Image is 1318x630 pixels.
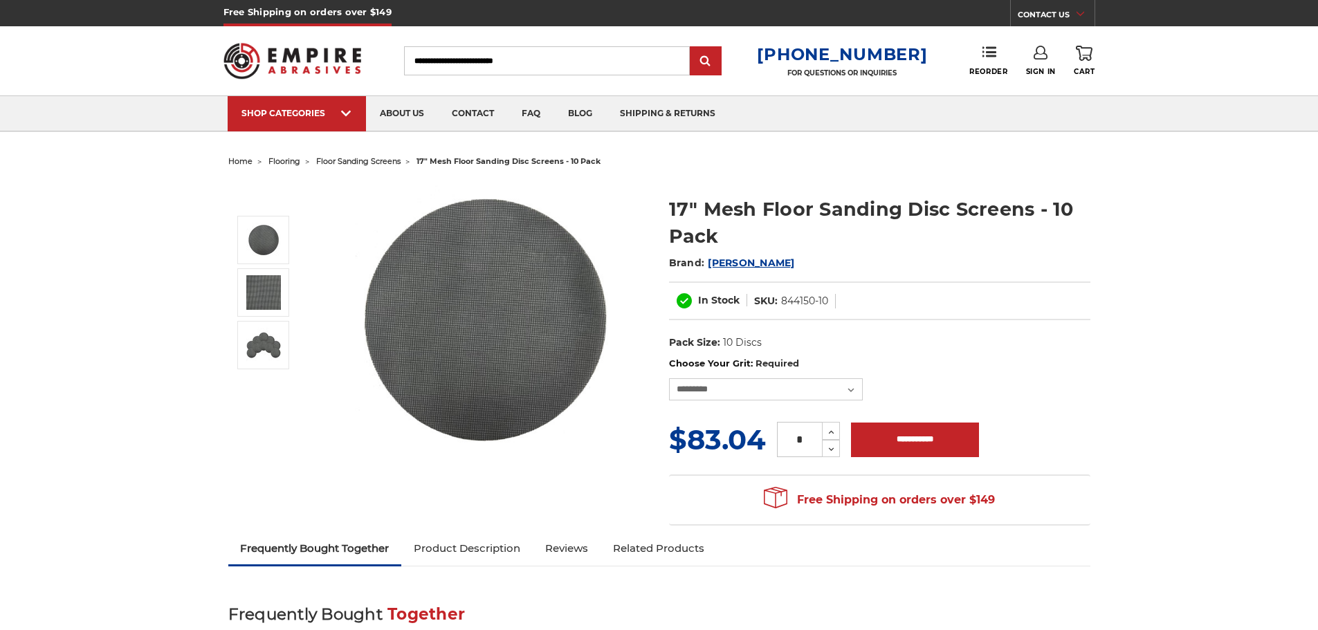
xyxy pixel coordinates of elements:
[723,335,762,350] dd: 10 Discs
[757,68,927,77] p: FOR QUESTIONS OR INQUIRIES
[554,96,606,131] a: blog
[387,604,465,624] span: Together
[756,358,799,369] small: Required
[969,67,1007,76] span: Reorder
[417,156,601,166] span: 17" mesh floor sanding disc screens - 10 pack
[401,533,533,564] a: Product Description
[316,156,401,166] a: floor sanding screens
[1018,7,1095,26] a: CONTACT US
[508,96,554,131] a: faq
[969,46,1007,75] a: Reorder
[228,533,402,564] a: Frequently Bought Together
[228,604,383,624] span: Frequently Bought
[1026,67,1056,76] span: Sign In
[246,223,281,257] img: 17" Floor Sanding Mesh Screen
[601,533,717,564] a: Related Products
[241,108,352,118] div: SHOP CATEGORIES
[764,486,995,514] span: Free Shipping on orders over $149
[347,181,623,458] img: 17" Floor Sanding Mesh Screen
[669,257,705,269] span: Brand:
[754,294,778,308] dt: SKU:
[533,533,601,564] a: Reviews
[757,44,927,64] a: [PHONE_NUMBER]
[606,96,729,131] a: shipping & returns
[708,257,794,269] a: [PERSON_NAME]
[246,275,281,310] img: 17" Sandscreen Mesh Disc
[669,196,1090,250] h1: 17" Mesh Floor Sanding Disc Screens - 10 Pack
[669,335,720,350] dt: Pack Size:
[692,48,720,75] input: Submit
[669,357,1090,371] label: Choose Your Grit:
[669,423,766,456] span: $83.04
[438,96,508,131] a: contact
[1074,67,1095,76] span: Cart
[246,328,281,362] img: 17" Silicon Carbide Sandscreen Floor Sanding Disc
[268,156,300,166] a: flooring
[366,96,438,131] a: about us
[781,294,828,308] dd: 844150-10
[1074,46,1095,76] a: Cart
[228,156,253,166] a: home
[698,294,740,306] span: In Stock
[223,34,362,88] img: Empire Abrasives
